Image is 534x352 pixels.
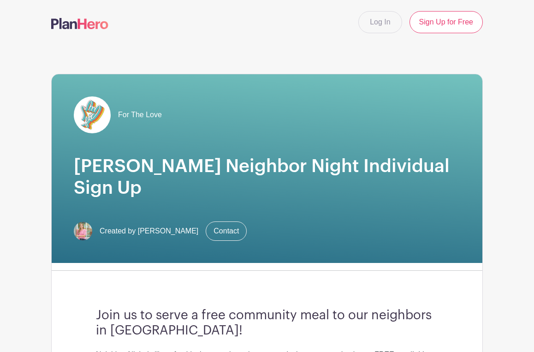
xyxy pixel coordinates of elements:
a: Contact [206,221,247,241]
h1: [PERSON_NAME] Neighbor Night Individual Sign Up [74,155,460,199]
img: logo-507f7623f17ff9eddc593b1ce0a138ce2505c220e1c5a4e2b4648c50719b7d32.svg [51,18,108,29]
span: For The Love [118,109,162,120]
img: 2x2%20headshot.png [74,222,92,240]
a: Log In [358,11,402,33]
img: pageload-spinner.gif [74,96,111,133]
a: Sign Up for Free [409,11,483,33]
span: Created by [PERSON_NAME] [100,226,198,237]
h3: Join us to serve a free community meal to our neighbors in [GEOGRAPHIC_DATA]! [96,308,438,339]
